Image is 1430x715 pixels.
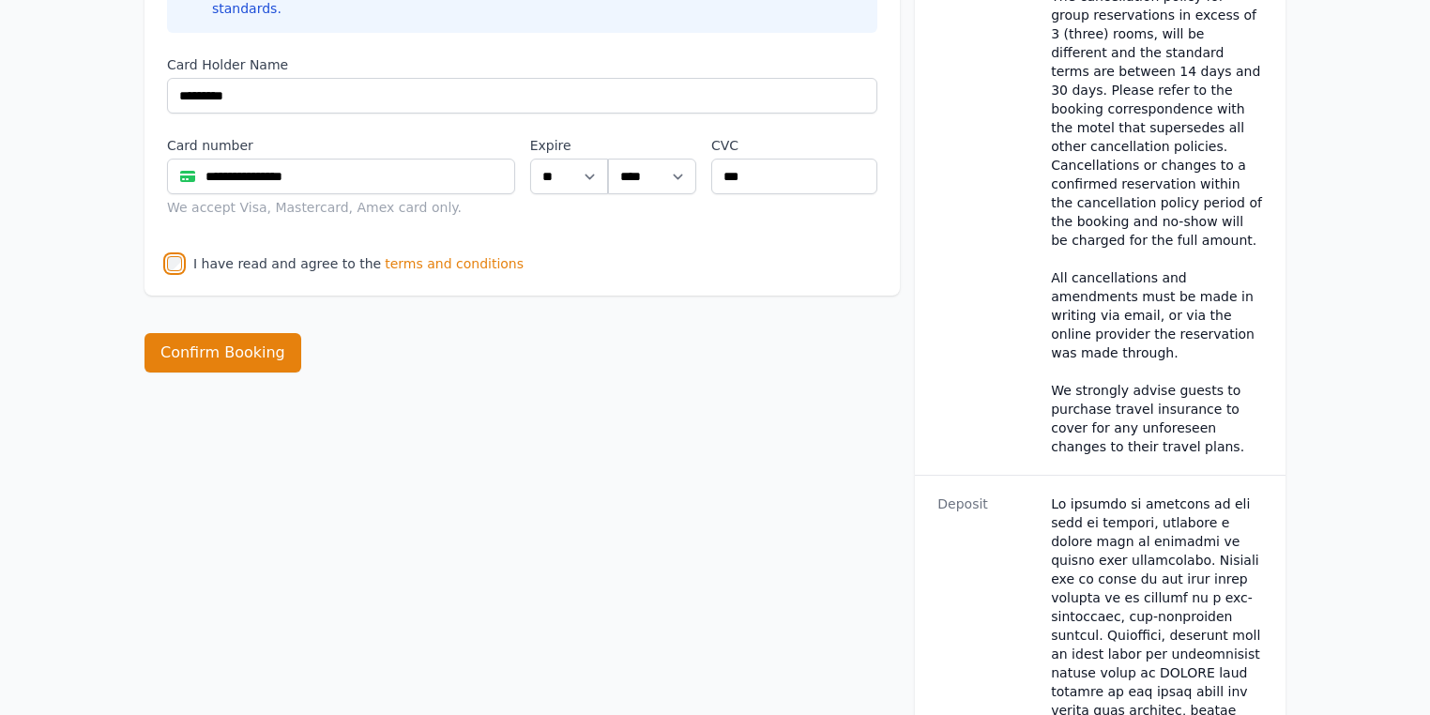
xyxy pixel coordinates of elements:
[145,333,301,373] button: Confirm Booking
[530,136,608,155] label: Expire
[193,256,381,271] label: I have read and agree to the
[167,198,515,217] div: We accept Visa, Mastercard, Amex card only.
[608,136,696,155] label: .
[167,55,877,74] label: Card Holder Name
[385,254,524,273] span: terms and conditions
[711,136,877,155] label: CVC
[167,136,515,155] label: Card number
